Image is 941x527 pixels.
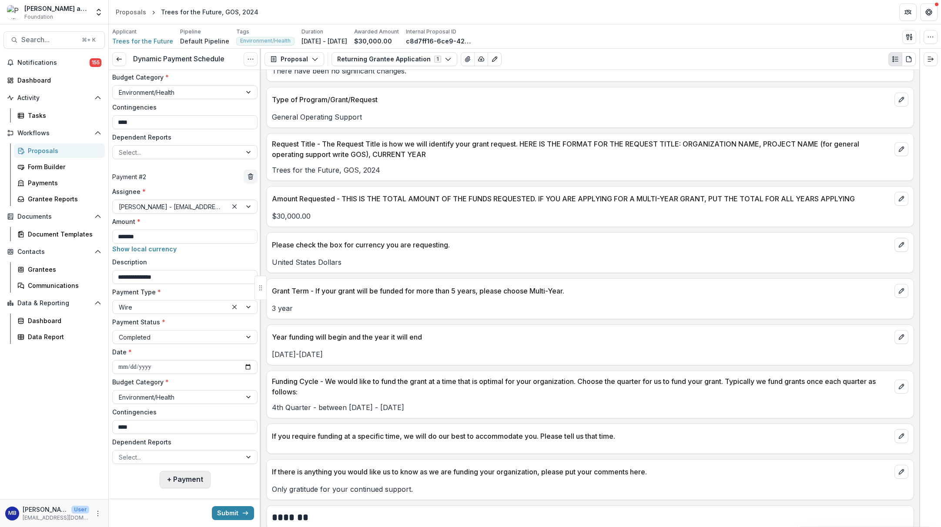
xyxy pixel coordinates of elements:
[14,108,105,123] a: Tasks
[14,330,105,344] a: Data Report
[244,170,258,183] button: delete
[3,31,105,49] button: Search...
[112,437,252,447] label: Dependent Reports
[112,217,252,226] label: Amount
[272,211,908,221] p: $30,000.00
[354,28,399,36] p: Awarded Amount
[112,377,252,387] label: Budget Category
[17,59,90,67] span: Notifications
[14,143,105,158] a: Proposals
[112,407,252,417] label: Contingencies
[894,330,908,344] button: edit
[272,431,891,441] p: If you require funding at a specific time, we will do our best to accommodate you. Please tell us...
[161,7,258,17] div: Trees for the Future, GOS, 2024
[28,316,98,325] div: Dashboard
[14,160,105,174] a: Form Builder
[24,13,53,21] span: Foundation
[180,37,229,46] p: Default Pipeline
[112,347,252,357] label: Date
[14,278,105,293] a: Communications
[14,176,105,190] a: Payments
[7,5,21,19] img: Philip and Muriel Berman Foundation
[272,240,891,250] p: Please check the box for currency you are requesting.
[90,58,101,67] span: 155
[93,3,105,21] button: Open entity switcher
[272,165,908,175] p: Trees for the Future, GOS, 2024
[80,35,97,45] div: ⌘ + K
[924,52,938,66] button: Expand right
[488,52,502,66] button: Edit as form
[272,303,908,314] p: 3 year
[133,55,224,63] h3: Dynamic Payment Schedule
[112,73,252,82] label: Budget Category
[28,332,98,341] div: Data Report
[272,257,908,267] p: United States Dollars
[180,28,201,36] p: Pipeline
[461,52,475,66] button: View Attached Files
[3,56,105,70] button: Notifications155
[93,508,103,519] button: More
[894,465,908,479] button: edit
[272,112,908,122] p: General Operating Support
[28,265,98,274] div: Grantees
[112,172,146,181] p: Payment # 2
[112,37,173,46] a: Trees for the Future
[902,52,916,66] button: PDF view
[272,402,908,413] p: 4th Quarter - between [DATE] - [DATE]
[21,36,77,44] span: Search...
[894,429,908,443] button: edit
[28,178,98,187] div: Payments
[14,227,105,241] a: Document Templates
[112,103,252,112] label: Contingencies
[112,28,137,36] p: Applicant
[229,201,240,212] div: Clear selected options
[888,52,902,66] button: Plaintext view
[14,192,105,206] a: Grantee Reports
[272,286,891,296] p: Grant Term - If your grant will be funded for more than 5 years, please choose Multi-Year.
[899,3,917,21] button: Partners
[3,245,105,259] button: Open Contacts
[272,349,908,360] p: [DATE]-[DATE]
[894,238,908,252] button: edit
[894,93,908,107] button: edit
[272,66,908,76] p: There have been no significant changes.
[112,287,252,297] label: Payment Type
[3,73,105,87] a: Dashboard
[354,37,392,46] p: $30,000.00
[406,28,456,36] p: Internal Proposal ID
[28,162,98,171] div: Form Builder
[272,376,891,397] p: Funding Cycle - We would like to fund the grant at a time that is optimal for your organization. ...
[229,302,240,312] div: Clear selected options
[3,296,105,310] button: Open Data & Reporting
[301,37,347,46] p: [DATE] - [DATE]
[28,194,98,203] div: Grantee Reports
[272,484,908,494] p: Only gratitude for your continued support.
[17,76,98,85] div: Dashboard
[112,6,262,18] nav: breadcrumb
[28,111,98,120] div: Tasks
[265,52,324,66] button: Proposal
[28,281,98,290] div: Communications
[112,187,252,196] label: Assignee
[17,248,91,256] span: Contacts
[17,130,91,137] span: Workflows
[112,245,177,253] button: Show local currency
[3,210,105,223] button: Open Documents
[272,139,891,160] p: Request Title - The Request Title is how we will identify your grant request. HERE IS THE FORMAT ...
[272,94,891,105] p: Type of Program/Grant/Request
[8,510,17,516] div: Melissa Bemel
[272,332,891,342] p: Year funding will begin and the year it will end
[272,193,891,204] p: Amount Requested - THIS IS THE TOTAL AMOUNT OF THE FUNDS REQUESTED. IF YOU ARE APPLYING FOR A MUL...
[406,37,471,46] p: c8d7ff16-6ce9-4201-8a30-5c97cc7f3642
[116,7,146,17] div: Proposals
[23,505,68,514] p: [PERSON_NAME]
[212,506,254,520] button: Submit
[112,6,150,18] a: Proposals
[894,284,908,298] button: edit
[17,300,91,307] span: Data & Reporting
[112,257,252,267] label: Description
[920,3,938,21] button: Get Help
[301,28,323,36] p: Duration
[272,467,891,477] p: If there is anything you would like us to know as we are funding your organization, please put yo...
